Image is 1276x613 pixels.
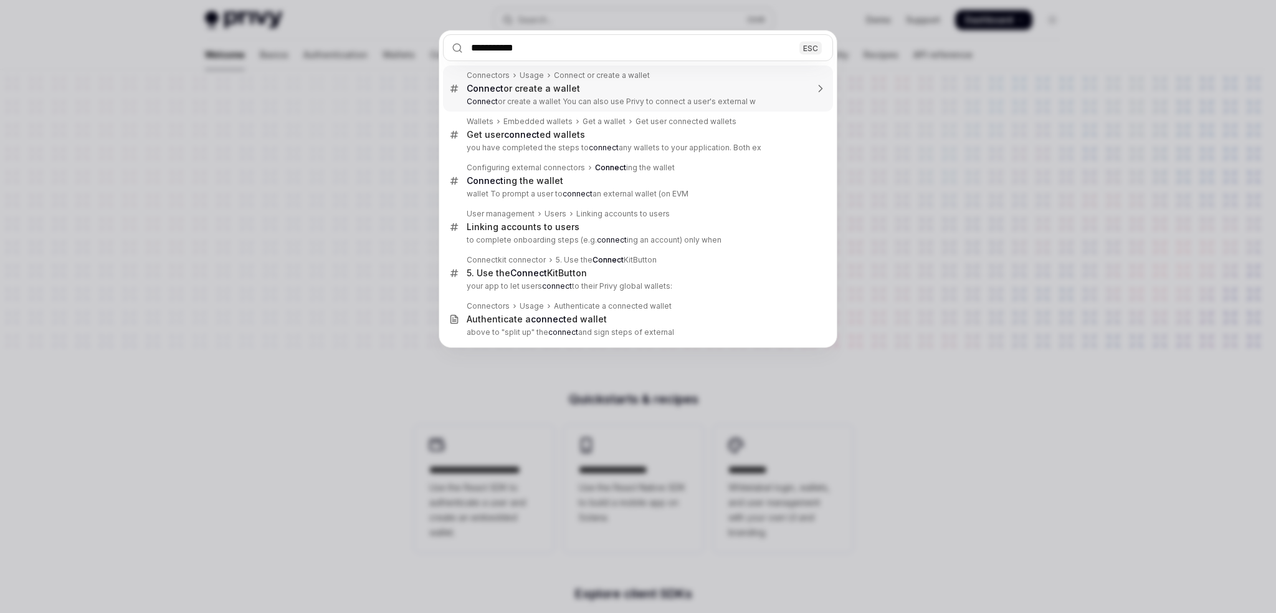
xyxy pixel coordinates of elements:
div: Linking accounts to users [467,221,579,233]
div: 5. Use the KitButton [467,268,587,279]
div: Connectors [467,301,510,311]
p: or create a wallet You can also use Privy to connect a user's external w [467,97,807,107]
p: to complete onboarding steps (e.g. ing an account) only when [467,235,807,245]
b: connect [542,281,572,291]
div: Users [545,209,566,219]
div: Authenticate a ed wallet [467,314,607,325]
div: Get user connected wallets [636,117,736,127]
div: Embedded wallets [503,117,573,127]
div: Configuring external connectors [467,163,585,173]
div: Get a wallet [583,117,626,127]
div: Get user ed wallets [467,129,585,140]
p: your app to let users to their Privy global wallets: [467,281,807,291]
div: Connectkit connector [467,255,546,265]
div: Usage [520,70,544,80]
div: Connect or create a wallet [554,70,650,80]
div: Wallets [467,117,493,127]
b: Connect [467,175,503,186]
b: connect [548,327,578,337]
b: connect [563,189,593,198]
div: ing the wallet [467,175,563,186]
b: connect [589,143,619,152]
div: 5. Use the KitButton [556,255,657,265]
b: connect [597,235,627,244]
p: you have completed the steps to any wallets to your application. Both ex [467,143,807,153]
div: Linking accounts to users [576,209,670,219]
div: Usage [520,301,544,311]
b: connect [504,129,540,140]
p: above to "split up" the and sign steps of external [467,327,807,337]
b: Connect [595,163,626,172]
div: ing the wallet [595,163,675,173]
div: Connectors [467,70,510,80]
b: Connect [467,83,503,94]
b: Connect [510,268,547,278]
b: Connect [593,255,624,264]
div: User management [467,209,535,219]
div: or create a wallet [467,83,580,94]
div: ESC [799,41,822,54]
p: wallet To prompt a user to an external wallet (on EVM [467,189,807,199]
b: connect [531,314,566,324]
b: Connect [467,97,498,106]
div: Authenticate a connected wallet [554,301,672,311]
